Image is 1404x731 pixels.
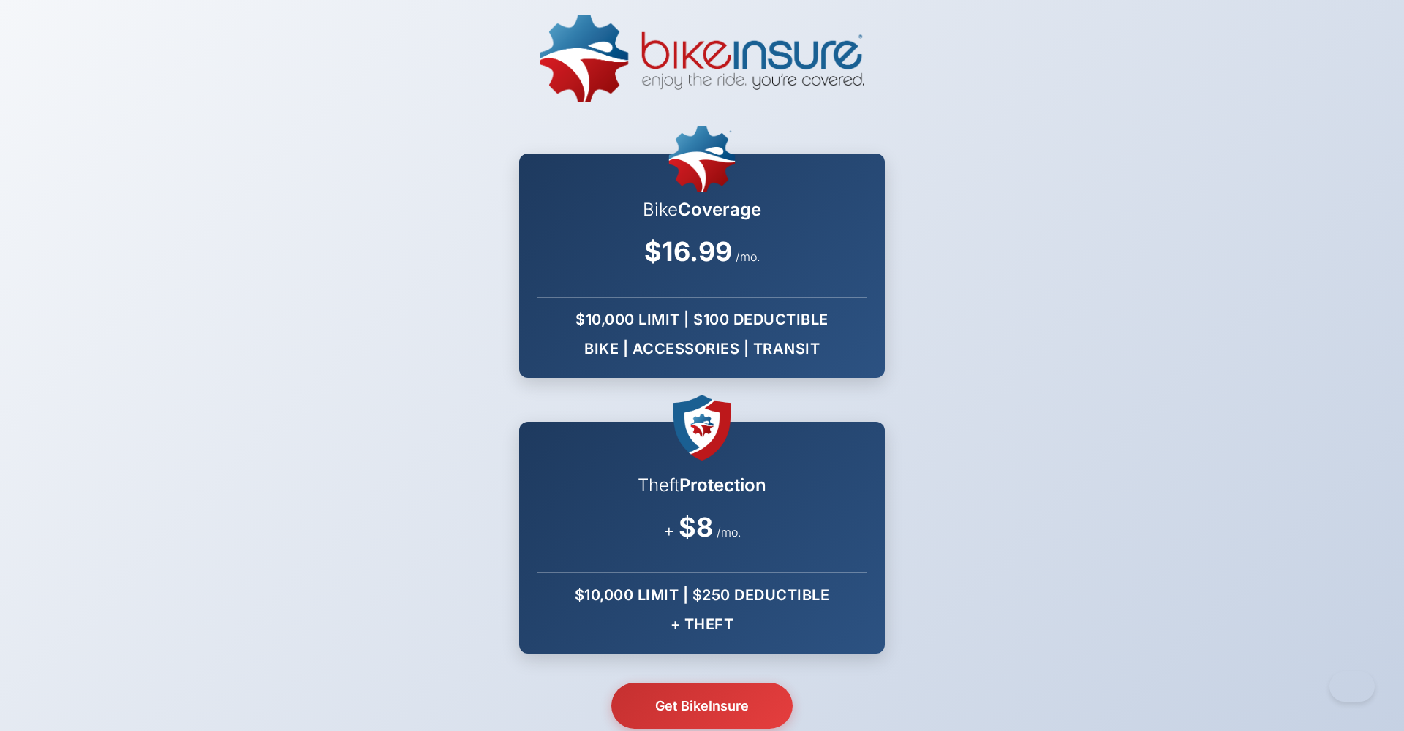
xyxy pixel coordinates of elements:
span: /mo. [736,248,760,265]
span: /mo. [717,523,741,541]
div: $10,000 LIMIT | $100 DEDUCTIBLE [537,308,867,330]
div: $10,000 LIMIT | $250 DEDUCTIBLE [537,584,867,606]
button: Get BikeInsure [611,683,793,729]
span: $8 [679,507,713,547]
img: BikeInsure [662,126,742,192]
span: $16.99 [644,232,732,271]
div: + THEFT [537,613,867,635]
iframe: Toggle Customer Support [1329,671,1375,702]
span: + [663,518,675,544]
span: Coverage [678,199,761,220]
div: BIKE | ACCESSORIES | TRANSIT [537,338,867,360]
span: Protection [679,474,766,496]
h2: Theft [638,475,766,496]
img: BikeInsure [673,395,731,461]
h2: Bike [643,200,761,221]
img: BikeInsure Logo [540,15,864,102]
